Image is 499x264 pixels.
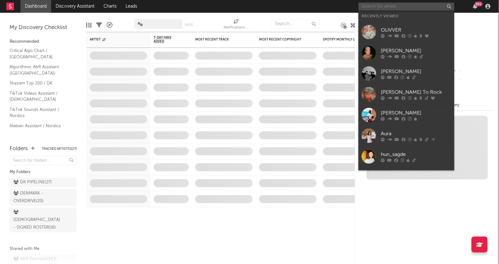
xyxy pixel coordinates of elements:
[381,130,451,137] div: Aura
[10,208,77,232] a: [DEMOGRAPHIC_DATA] - SIGNED ROSTER(16)
[473,4,477,9] button: 99+
[381,88,451,96] div: [PERSON_NAME] To Rock
[381,68,451,75] div: [PERSON_NAME]
[10,38,77,46] div: Recommended
[358,84,454,105] a: [PERSON_NAME] To Rock
[13,209,60,231] div: [DEMOGRAPHIC_DATA] - SIGNED ROSTER ( 16 )
[107,16,112,34] div: A&R Pipeline
[381,109,451,117] div: [PERSON_NAME]
[13,255,57,263] div: A&R Denmark ( 163 )
[224,24,249,32] div: Notifications (Artist)
[358,167,454,187] a: [PERSON_NAME]
[10,178,77,187] a: DK PIPELINE(27)
[358,3,454,11] input: Search for artists
[10,156,77,165] input: Search for folders...
[10,145,28,153] div: Folders
[10,122,70,129] a: Nielsen Assistant / Nordics
[358,105,454,125] a: [PERSON_NAME]
[358,63,454,84] a: [PERSON_NAME]
[10,106,70,119] a: TikTok Sounds Assistant / Nordics
[358,125,454,146] a: Aura
[224,16,249,34] div: Notifications (Artist)
[10,168,77,176] div: My Folders
[10,24,77,32] div: My Discovery Checklist
[271,19,319,29] input: Search...
[13,190,58,205] div: DENMARK - OVERDRIVE ( 20 )
[358,22,454,42] a: OLIVVER
[10,245,77,253] div: Shared with Me
[358,42,454,63] a: [PERSON_NAME]
[259,38,307,41] div: Most Recent Copyright
[475,2,483,6] div: 99 +
[381,26,451,34] div: OLIVVER
[450,67,493,75] div: --
[96,16,102,34] div: Filters
[86,16,91,34] div: Edit Columns
[358,146,454,167] a: hun_sagde
[10,80,70,87] a: Shazam Top 200 / DK
[362,12,451,20] div: Recently Viewed
[381,150,451,158] div: hun_sagde
[185,23,193,26] button: Save
[10,90,70,103] a: TikTok Videos Assistant / [DEMOGRAPHIC_DATA]
[195,38,243,41] div: Most Recent Track
[450,75,493,84] div: --
[10,47,70,60] a: Critical Algo Chart / [GEOGRAPHIC_DATA]
[10,63,70,77] a: Algorithmic A&R Assistant ([GEOGRAPHIC_DATA])
[42,147,77,150] button: Tracked Artists(127)
[10,189,77,206] a: DENMARK - OVERDRIVE(20)
[13,179,52,186] div: DK PIPELINE ( 27 )
[381,47,451,55] div: [PERSON_NAME]
[90,38,138,41] div: Artist
[154,36,179,43] span: 7-Day Fans Added
[323,38,371,41] div: Spotify Monthly Listeners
